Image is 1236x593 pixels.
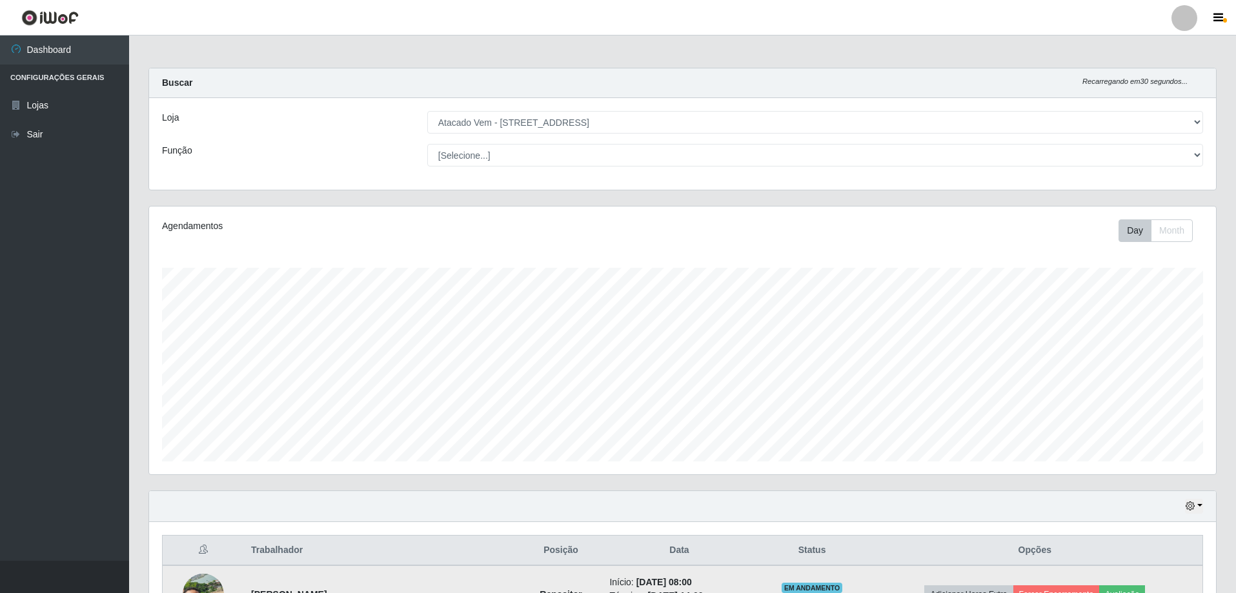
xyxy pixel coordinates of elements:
[520,536,602,566] th: Posição
[1119,219,1193,242] div: First group
[1119,219,1203,242] div: Toolbar with button groups
[1151,219,1193,242] button: Month
[609,576,749,589] li: Início:
[636,577,692,587] time: [DATE] 08:00
[162,77,192,88] strong: Buscar
[162,219,585,233] div: Agendamentos
[867,536,1203,566] th: Opções
[243,536,520,566] th: Trabalhador
[602,536,756,566] th: Data
[1119,219,1151,242] button: Day
[782,583,843,593] span: EM ANDAMENTO
[162,111,179,125] label: Loja
[1082,77,1188,85] i: Recarregando em 30 segundos...
[757,536,867,566] th: Status
[162,144,192,157] label: Função
[21,10,79,26] img: CoreUI Logo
